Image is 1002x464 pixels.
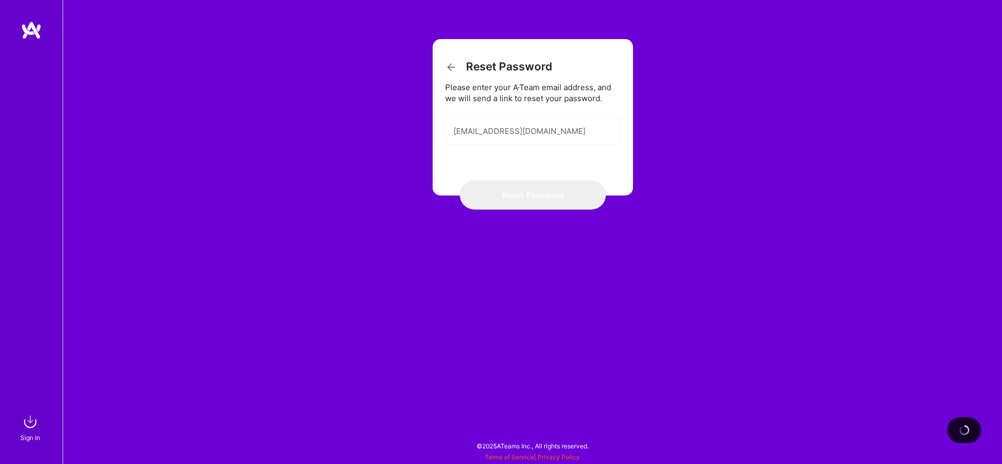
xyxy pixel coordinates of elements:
[445,82,621,104] div: Please enter your A·Team email address, and we will send a link to reset your password.
[22,411,41,443] a: sign inSign In
[460,180,606,210] button: Reset Password
[485,453,580,461] span: |
[20,432,40,443] div: Sign In
[454,118,612,144] input: Email...
[485,453,534,461] a: Terms of Service
[959,425,970,435] img: loading
[445,61,458,74] i: icon ArrowBack
[63,433,1002,459] div: © 2025 ATeams Inc., All rights reserved.
[21,21,42,40] img: logo
[445,60,552,74] h3: Reset Password
[20,411,41,432] img: sign in
[538,453,580,461] a: Privacy Policy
